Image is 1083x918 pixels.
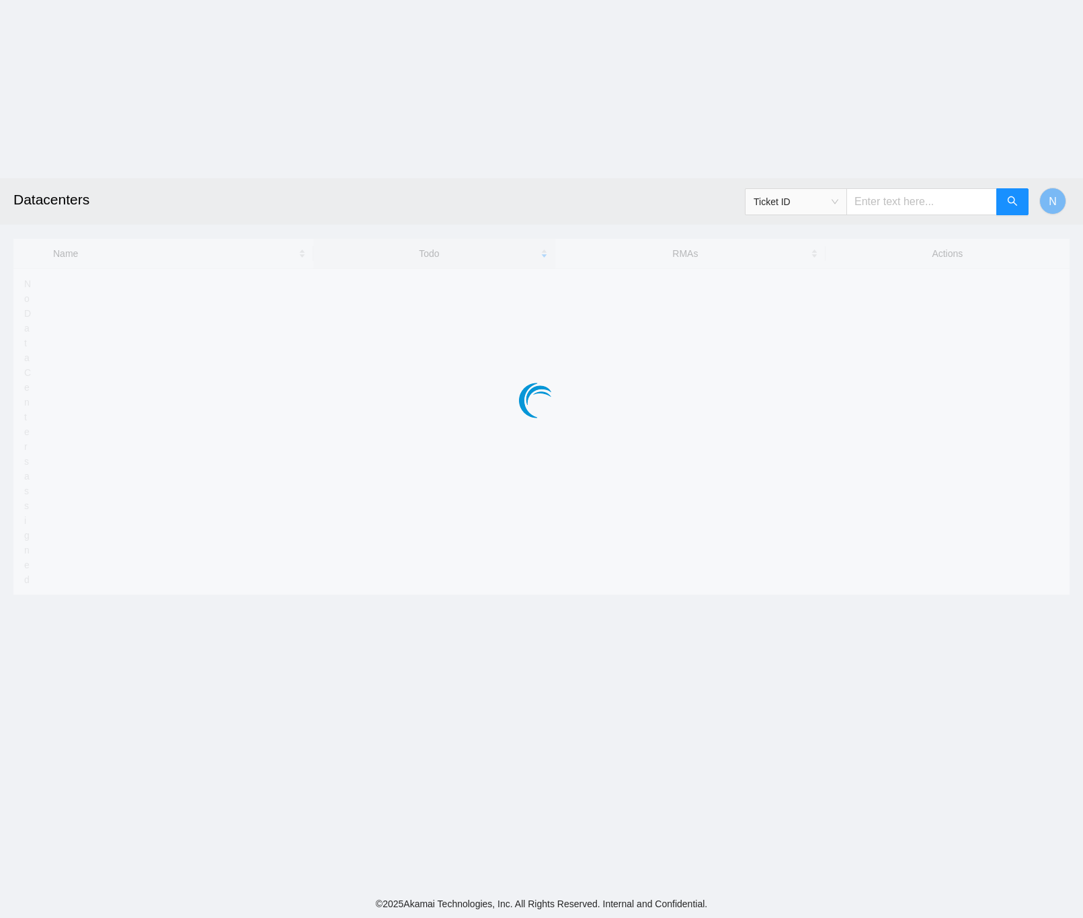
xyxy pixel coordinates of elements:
[13,178,753,221] h2: Datacenters
[996,188,1029,215] button: search
[1039,188,1066,215] button: N
[1007,196,1018,208] span: search
[754,192,838,212] span: Ticket ID
[1049,193,1057,210] span: N
[846,188,997,215] input: Enter text here...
